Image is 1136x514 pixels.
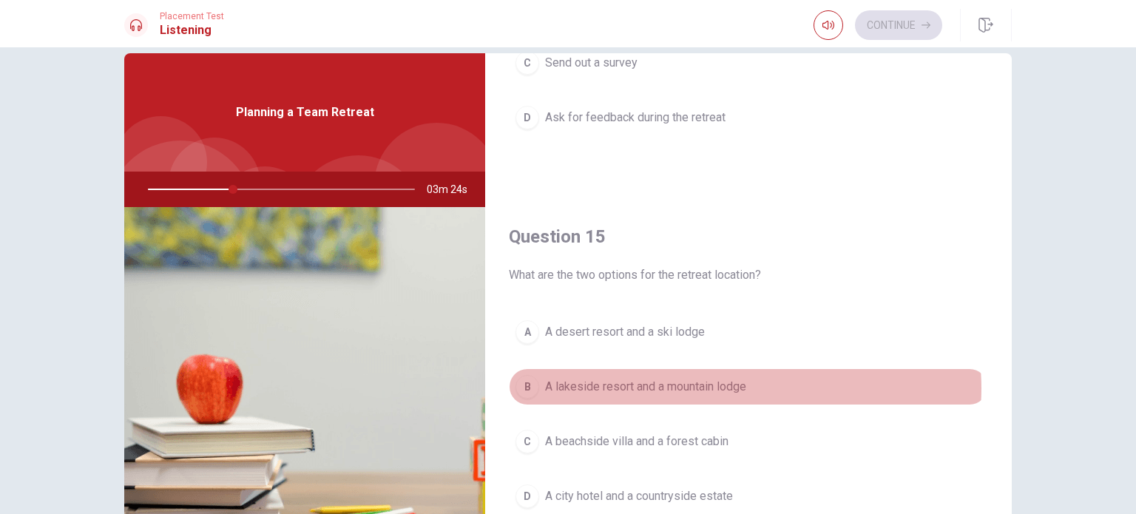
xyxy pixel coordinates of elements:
span: A city hotel and a countryside estate [545,487,733,505]
button: CSend out a survey [509,44,988,81]
div: A [515,320,539,344]
span: Placement Test [160,11,224,21]
h4: Question 15 [509,225,988,248]
span: Planning a Team Retreat [236,104,374,121]
h1: Listening [160,21,224,39]
div: D [515,106,539,129]
button: BA lakeside resort and a mountain lodge [509,368,988,405]
button: DAsk for feedback during the retreat [509,99,988,136]
span: A desert resort and a ski lodge [545,323,705,341]
button: CA beachside villa and a forest cabin [509,423,988,460]
div: C [515,430,539,453]
span: What are the two options for the retreat location? [509,266,988,284]
span: Ask for feedback during the retreat [545,109,726,126]
div: D [515,484,539,508]
button: AA desert resort and a ski lodge [509,314,988,351]
div: C [515,51,539,75]
span: 03m 24s [427,172,479,207]
span: A beachside villa and a forest cabin [545,433,728,450]
span: Send out a survey [545,54,638,72]
div: B [515,375,539,399]
span: A lakeside resort and a mountain lodge [545,378,746,396]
